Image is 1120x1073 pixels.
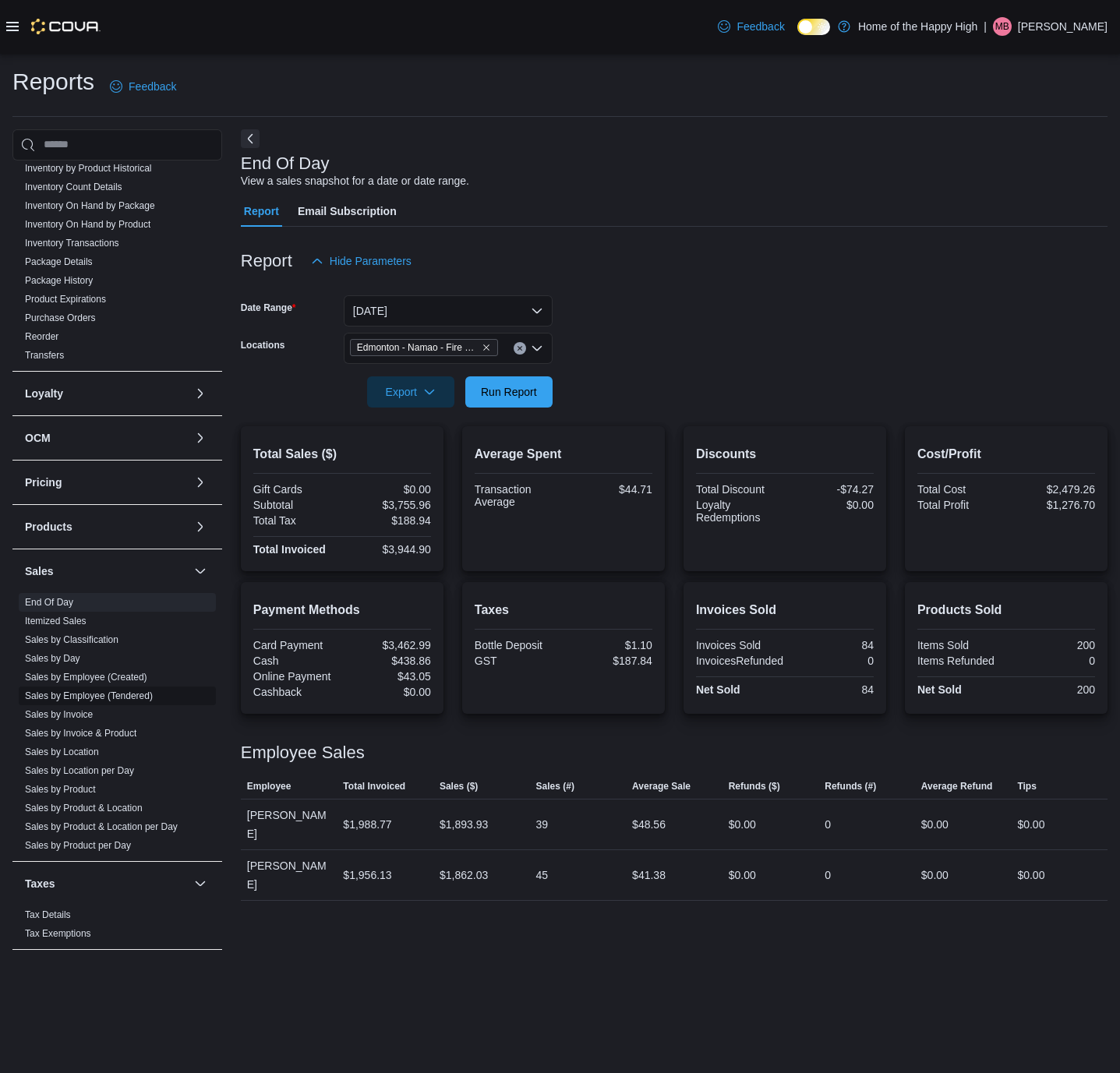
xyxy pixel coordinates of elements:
h3: Taxes [25,876,55,891]
div: 45 [536,866,549,884]
h3: Employee Sales [241,743,365,762]
button: Clear input [514,342,526,355]
div: 0 [825,815,831,834]
div: $1,862.03 [440,866,488,884]
div: $48.56 [632,815,666,834]
span: Refunds (#) [825,780,876,792]
div: 200 [1009,683,1095,696]
div: Cashback [253,686,339,698]
span: Transfers [25,349,64,362]
div: $0.00 [729,866,756,884]
div: [PERSON_NAME] [241,799,337,849]
div: $1,956.13 [343,866,391,884]
div: Bottle Deposit [475,639,560,651]
a: Package Details [25,256,93,267]
button: Taxes [25,876,188,891]
div: $0.00 [1017,815,1044,834]
a: Inventory by Product Historical [25,163,152,174]
span: MB [995,17,1009,36]
span: Hide Parameters [330,253,412,269]
div: Items Refunded [917,655,1003,667]
span: Sales by Product per Day [25,839,131,852]
span: Inventory Count Details [25,181,122,193]
span: Sales by Employee (Created) [25,671,147,683]
div: Loyalty Redemptions [696,499,782,524]
div: Total Profit [917,499,1003,511]
button: Sales [25,563,188,579]
span: Tax Exemptions [25,927,91,940]
span: Sales by Product & Location [25,802,143,814]
span: Sales by Day [25,652,80,665]
div: 0 [790,655,874,667]
a: Sales by Classification [25,634,118,645]
span: Total Invoiced [343,780,405,792]
span: Feedback [129,79,176,94]
span: Sales by Location per Day [25,764,134,777]
a: Sales by Invoice [25,709,93,720]
a: Inventory On Hand by Package [25,200,155,211]
div: $43.05 [345,670,431,683]
a: Product Expirations [25,294,106,305]
h3: Products [25,519,72,535]
span: Package History [25,274,93,287]
h2: Cost/Profit [917,445,1095,464]
div: $0.00 [345,483,431,496]
a: Itemized Sales [25,616,87,627]
div: 39 [536,815,549,834]
div: 84 [788,639,874,651]
a: Sales by Employee (Created) [25,672,147,683]
h2: Total Sales ($) [253,445,431,464]
div: 84 [788,683,874,696]
div: $41.38 [632,866,666,884]
h2: Invoices Sold [696,601,874,619]
a: Sales by Product per Day [25,840,131,851]
div: Sales [12,593,222,861]
span: Itemized Sales [25,615,87,627]
button: Run Report [465,376,553,408]
strong: Net Sold [917,683,962,696]
div: $3,462.99 [345,639,431,651]
span: Report [244,196,279,227]
h3: Loyalty [25,386,63,401]
button: [DATE] [344,295,553,326]
div: Subtotal [253,499,339,511]
div: $3,944.90 [345,543,431,556]
a: Inventory Transactions [25,238,119,249]
div: $438.86 [345,655,431,667]
h3: End Of Day [241,154,330,173]
span: Dark Mode [797,35,798,36]
button: Pricing [25,475,188,490]
div: InvoicesRefunded [696,655,783,667]
div: Online Payment [253,670,339,683]
div: 200 [1009,639,1095,651]
div: Total Tax [253,514,339,527]
a: Feedback [104,71,182,102]
p: | [984,17,987,36]
div: Mike Beissel [993,17,1012,36]
div: Card Payment [253,639,339,651]
a: Inventory Count Details [25,182,122,192]
button: Loyalty [191,384,210,403]
div: $188.94 [345,514,431,527]
span: Employee [247,780,291,792]
div: $0.00 [921,815,949,834]
button: Taxes [191,874,210,893]
strong: Net Sold [696,683,740,696]
span: Edmonton - Namao - Fire & Flower [357,340,479,355]
a: Tax Details [25,909,71,920]
a: Purchase Orders [25,312,96,323]
span: Sales by Invoice & Product [25,727,136,739]
a: Sales by Invoice & Product [25,728,136,739]
button: Remove Edmonton - Namao - Fire & Flower from selection in this group [482,343,491,352]
span: End Of Day [25,596,73,609]
a: Sales by Product [25,784,96,795]
span: Product Expirations [25,293,106,305]
h3: OCM [25,430,51,446]
button: OCM [191,429,210,447]
div: $0.00 [921,866,949,884]
label: Date Range [241,302,296,314]
span: Inventory On Hand by Package [25,199,155,212]
a: Sales by Product & Location per Day [25,821,178,832]
div: $187.84 [567,655,652,667]
div: Transaction Average [475,483,560,508]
